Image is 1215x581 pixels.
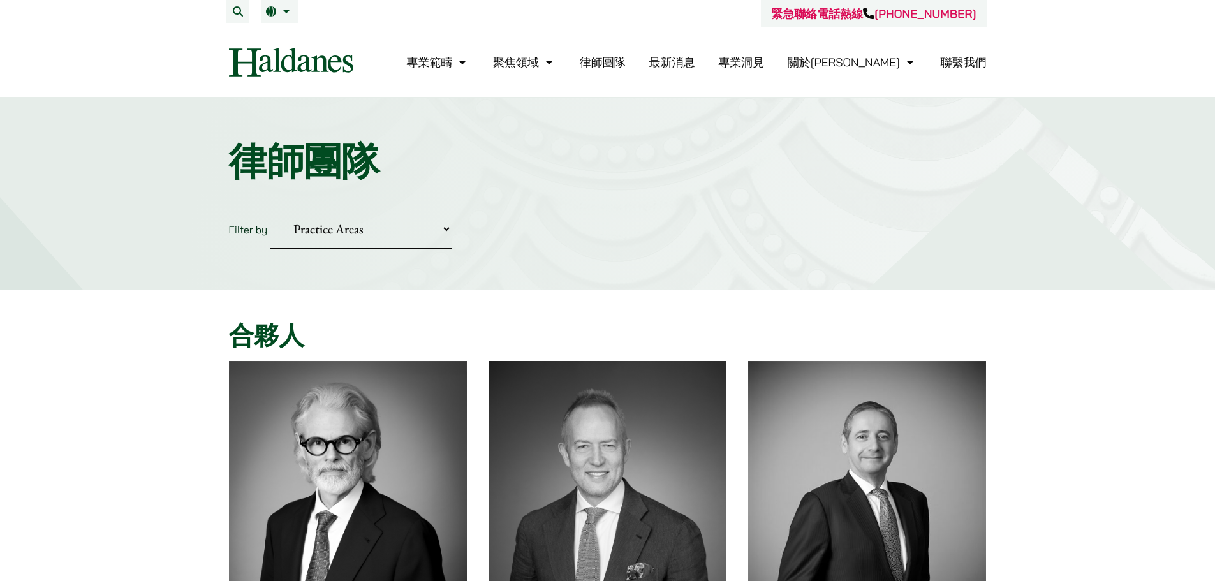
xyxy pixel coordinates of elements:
[493,55,556,70] a: 聚焦領域
[229,138,987,184] h1: 律師團隊
[229,48,353,77] img: Logo of Haldanes
[406,55,469,70] a: 專業範疇
[771,6,976,21] a: 緊急聯絡電話熱線[PHONE_NUMBER]
[229,223,268,236] label: Filter by
[941,55,987,70] a: 聯繫我們
[718,55,764,70] a: 專業洞見
[266,6,293,17] a: 繁
[229,320,987,351] h2: 合夥人
[649,55,695,70] a: 最新消息
[580,55,626,70] a: 律師團隊
[788,55,917,70] a: 關於何敦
